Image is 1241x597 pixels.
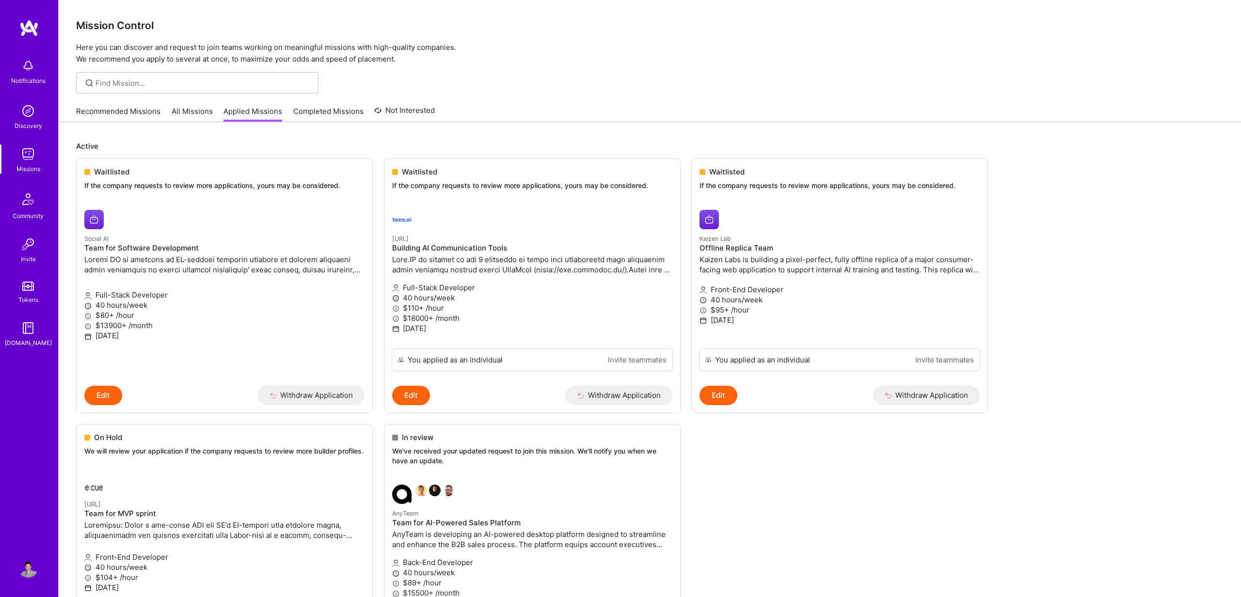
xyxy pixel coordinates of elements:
[16,558,40,578] a: User Avatar
[76,19,1224,31] h3: Mission Control
[392,386,430,405] button: Edit
[392,283,672,293] p: Full-Stack Developer
[84,302,92,310] i: icon Clock
[709,167,745,177] span: Waitlisted
[21,254,36,264] div: Invite
[84,333,92,340] i: icon Calendar
[392,485,412,504] img: AnyTeam company logo
[84,235,109,242] small: Social AI
[84,254,365,275] p: Loremi DO si ametcons ad EL-seddoei temporin utlabore et dolorem aliquaeni admin veniamquis no ex...
[94,432,122,442] span: On Hold
[392,529,672,550] p: AnyTeam is developing an AI-powered desktop platform designed to streamline and enhance the B2B s...
[18,295,38,305] div: Tokens
[13,211,44,221] div: Community
[392,510,418,517] small: AnyTeam
[565,386,672,405] button: Withdraw Application
[19,19,39,37] img: logo
[402,167,437,177] span: Waitlisted
[700,307,707,314] i: icon MoneyGray
[700,315,980,325] p: [DATE]
[84,509,365,518] h4: Team for MVP sprint
[84,554,92,561] i: icon Applicant
[700,317,707,324] i: icon Calendar
[443,485,454,496] img: Grzegorz Wróblewski
[392,210,412,229] img: teza.ai company logo
[700,295,980,305] p: 40 hours/week
[700,284,980,295] p: Front-End Developer
[84,310,365,320] p: $80+ /hour
[415,485,427,496] img: Souvik Basu
[608,355,667,365] a: Invite teammates
[84,574,92,581] i: icon MoneyGray
[18,101,38,121] img: discovery
[172,106,213,122] a: All Missions
[84,78,95,89] i: icon SearchGrey
[715,355,810,365] div: You applied as an individual
[392,181,672,190] p: If the company requests to review more applications, yours may be considered.
[392,323,672,333] p: [DATE]
[84,210,104,229] img: Social AI company logo
[392,570,399,577] i: icon Clock
[18,56,38,76] img: bell
[5,338,52,348] div: [DOMAIN_NAME]
[915,355,974,365] a: Invite teammates
[392,578,672,588] p: $89+ /hour
[84,244,365,252] h4: Team for Software Development
[22,282,34,291] img: tokens
[84,320,365,330] p: $13900+ /month
[76,42,1224,65] p: Here you can discover and request to join teams working on meaningful missions with high-quality ...
[11,76,46,86] div: Notifications
[84,323,92,330] i: icon MoneyGray
[392,235,409,242] small: [URL]
[84,290,365,300] p: Full-Stack Developer
[84,181,365,190] p: If the company requests to review more applications, yours may be considered.
[700,210,719,229] img: Kaizen Lab company logo
[84,584,92,592] i: icon Calendar
[392,315,399,322] i: icon MoneyGray
[84,386,122,405] button: Edit
[392,313,672,323] p: $18000+ /month
[392,303,672,313] p: $110+ /hour
[223,106,282,122] a: Applied Missions
[374,105,435,122] a: Not Interested
[392,580,399,587] i: icon MoneyGray
[15,121,42,131] div: Discovery
[84,564,92,571] i: icon Clock
[392,557,672,567] p: Back-End Developer
[94,167,129,177] span: Waitlisted
[392,446,672,465] p: We've received your updated request to join this mission. We'll notify you when we have an update.
[700,305,980,315] p: $95+ /hour
[700,297,707,304] i: icon Clock
[84,292,92,299] i: icon Applicant
[18,318,38,338] img: guide book
[293,106,364,122] a: Completed Missions
[77,202,372,386] a: Social AI company logoSocial AITeam for Software DevelopmentLoremi DO si ametcons ad EL-seddoei t...
[84,300,365,310] p: 40 hours/week
[392,567,672,578] p: 40 hours/week
[392,254,672,275] p: Lore.IP do sitamet co adi 9 elitseddo ei tempo inci utlaboreetd magn aliquaenim admin veniamqu no...
[392,284,399,292] i: icon Applicant
[84,313,92,320] i: icon MoneyGray
[18,558,38,578] img: User Avatar
[392,305,399,312] i: icon MoneyGray
[84,572,365,582] p: $104+ /hour
[873,386,980,405] button: Withdraw Application
[84,330,365,341] p: [DATE]
[84,475,104,495] img: Ecue.ai company logo
[402,432,433,442] span: In review
[700,235,731,242] small: Kaizen Lab
[384,202,680,348] a: teza.ai company logo[URL]Building AI Communication ToolsLore.IP do sitamet co adi 9 elitseddo ei ...
[700,286,707,294] i: icon Applicant
[95,78,311,88] input: Find Mission...
[700,254,980,275] p: Kaizen Labs is building a pixel-perfect, fully offline replica of a major consumer-facing web app...
[692,202,987,348] a: Kaizen Lab company logoKaizen LabOffline Replica TeamKaizen Labs is building a pixel-perfect, ful...
[392,325,399,332] i: icon Calendar
[76,106,160,122] a: Recommended Missions
[18,235,38,254] img: Invite
[84,446,365,456] p: We will review your application if the company requests to review more builder profiles.
[16,188,40,211] img: Community
[258,386,365,405] button: Withdraw Application
[392,560,399,567] i: icon Applicant
[18,144,38,164] img: teamwork
[84,552,365,562] p: Front-End Developer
